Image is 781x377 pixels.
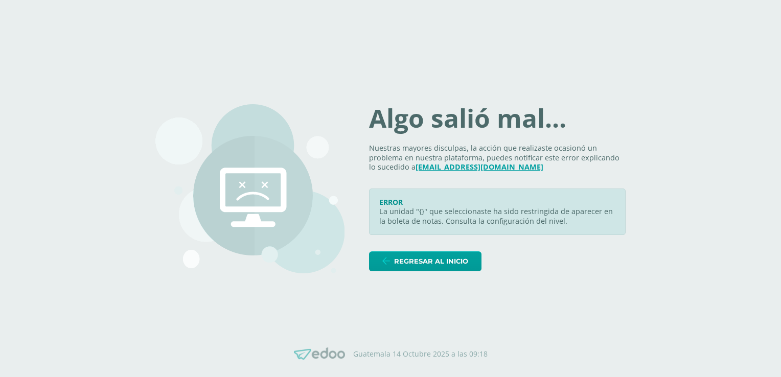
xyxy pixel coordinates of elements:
span: Regresar al inicio [394,252,468,271]
p: La unidad "{}" que seleccionaste ha sido restringida de aparecer en la boleta de notas. Consulta ... [379,207,615,226]
span: ERROR [379,197,403,207]
h1: Algo salió mal... [369,106,626,131]
p: Guatemala 14 Octubre 2025 a las 09:18 [353,349,488,359]
img: Edoo [294,347,345,360]
a: Regresar al inicio [369,251,481,271]
img: 500.png [155,104,344,273]
a: [EMAIL_ADDRESS][DOMAIN_NAME] [416,162,543,172]
p: Nuestras mayores disculpas, la acción que realizaste ocasionó un problema en nuestra plataforma, ... [369,144,626,172]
